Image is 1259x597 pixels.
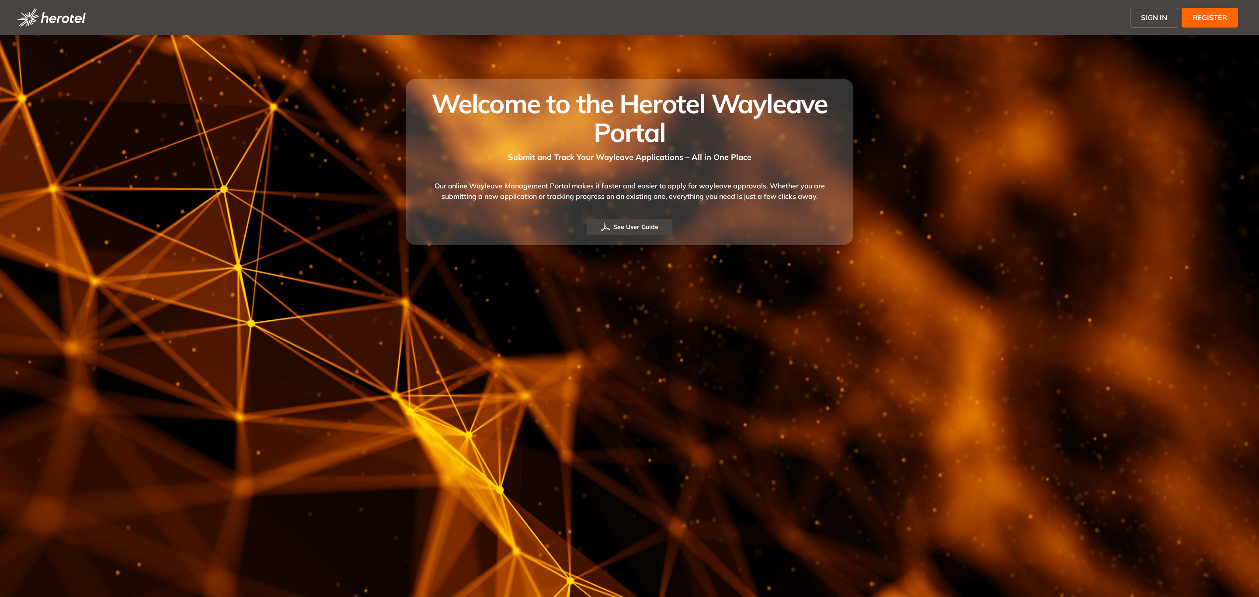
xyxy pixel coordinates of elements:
[1193,12,1227,23] span: REGISTER
[1141,12,1167,23] span: SIGN IN
[416,147,843,163] div: Submit and Track Your Wayleave Applications – All in One Place
[17,8,86,27] img: logo
[613,222,658,232] span: See User Guide
[1130,8,1178,28] button: SIGN IN
[431,87,828,149] span: Welcome to the Herotel Wayleave Portal
[1182,8,1238,28] button: REGISTER
[416,163,843,219] div: Our online Wayleave Management Portal makes it faster and easier to apply for wayleave approvals....
[587,219,672,235] button: See User Guide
